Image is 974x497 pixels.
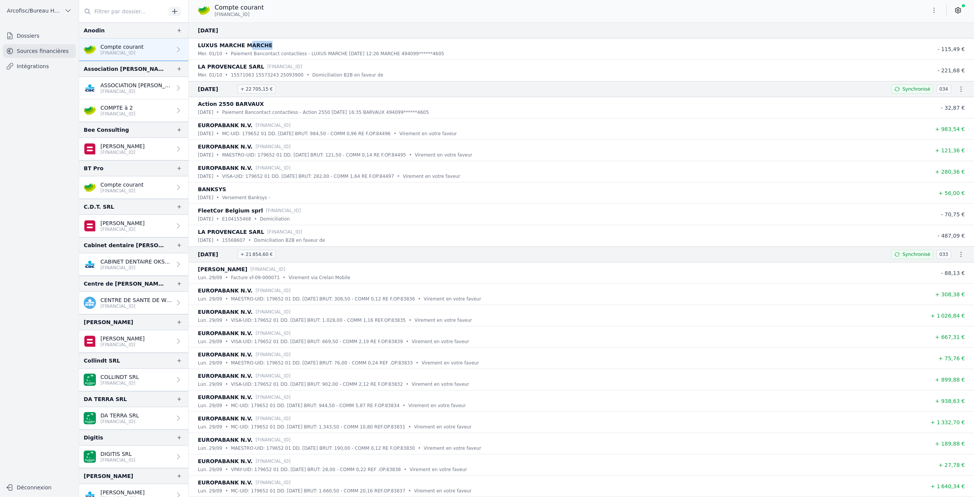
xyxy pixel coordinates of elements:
a: COMPTE à 2 [FINANCIAL_ID] [79,99,188,122]
p: mer. 01/10 [198,50,222,58]
p: [FINANCIAL_ID] [100,419,139,425]
div: • [403,402,405,409]
p: FleetCor Belgium sprl [198,206,263,215]
p: lun. 29/09 [198,466,222,473]
p: mer. 01/10 [198,71,222,79]
p: lun. 29/09 [198,402,222,409]
div: Association [PERSON_NAME] et [PERSON_NAME] [84,64,164,74]
div: • [397,173,400,180]
div: • [225,402,228,409]
p: EUROPABANK N.V. [198,435,253,444]
p: [FINANCIAL_ID] [100,226,145,232]
p: [FINANCIAL_ID] [256,287,291,294]
p: Domiciliation [260,215,290,223]
p: COLLINDT SRL [100,373,139,381]
p: lun. 29/09 [198,423,222,431]
div: • [216,173,219,180]
p: [FINANCIAL_ID] [256,308,291,316]
p: 15568607 [222,237,245,244]
p: [FINANCIAL_ID] [256,393,291,401]
p: BANKSYS [198,185,226,194]
p: [FINANCIAL_ID] [100,303,172,309]
p: ASSOCIATION [PERSON_NAME] [100,82,172,89]
span: 034 [936,85,951,94]
span: - 32,87 € [941,105,965,111]
div: • [225,50,228,58]
img: crelan.png [84,181,96,193]
img: crelan.png [198,4,210,16]
div: Centre de [PERSON_NAME] ASBL [84,279,164,288]
p: [FINANCIAL_ID] [100,111,135,117]
div: • [225,71,228,79]
p: Paiement Bancontact contactless - Action 2550 [DATE] 16:35 BARVAUX 494099******4605 [222,109,429,116]
p: Virement en votre faveur [424,444,481,452]
p: [DATE] [198,194,213,201]
p: [FINANCIAL_ID] [100,457,135,463]
span: + 899,88 € [935,377,965,383]
p: Virement en votre faveur [399,130,457,137]
div: • [225,466,228,473]
img: BNP_BE_BUSINESS_GEBABEBB.png [84,451,96,463]
a: CABINET DENTAIRE OKSUZ SRL [FINANCIAL_ID] [79,253,188,276]
p: [FINANCIAL_ID] [266,207,301,214]
p: VPAY-UID: 179652 01 DD. [DATE] BRUT: 28,00 - COMM 0,22 REF .OP.83838 [231,466,401,473]
div: Digitis [84,433,103,442]
p: [FINANCIAL_ID] [256,415,291,422]
p: lun. 29/09 [198,444,222,452]
p: CABINET DENTAIRE OKSUZ SRL [100,258,172,265]
p: Compte courant [100,43,143,51]
div: • [394,130,396,137]
div: BT Pro [84,164,103,173]
span: Synchronisé [902,251,930,257]
p: 15571063 15573243 25093900 [231,71,304,79]
span: + 938,63 € [935,398,965,404]
span: - 221,68 € [937,67,965,74]
div: • [225,423,228,431]
p: EUROPABANK N.V. [198,350,253,359]
span: - 115,49 € [937,46,965,52]
a: [PERSON_NAME] [FINANCIAL_ID] [79,330,188,353]
span: [DATE] [198,26,234,35]
p: Facture vf-09-000071 [231,274,280,281]
div: • [307,71,309,79]
p: [FINANCIAL_ID] [256,457,291,465]
p: [FINANCIAL_ID] [100,380,139,386]
div: • [216,194,219,201]
p: Compte courant [100,181,143,189]
a: Compte courant [FINANCIAL_ID] [79,38,188,61]
span: Synchronisé [902,86,930,92]
span: 033 [936,250,951,259]
span: + 189,88 € [935,441,965,447]
p: LUXUS MARCHE MARCHE [198,41,272,50]
div: • [216,215,219,223]
span: + 308,38 € [935,291,965,297]
p: Versement Banksys - [222,194,270,201]
p: [FINANCIAL_ID] [256,351,291,358]
img: crelan.png [84,104,96,117]
p: [FINANCIAL_ID] [256,164,291,172]
p: EUROPABANK N.V. [198,121,253,130]
p: Virement en votre faveur [412,380,469,388]
p: [FINANCIAL_ID] [256,436,291,444]
span: + 22 705,15 € [237,85,276,94]
p: Virement en votre faveur [422,359,479,367]
span: + 983,54 € [935,126,965,132]
p: [DATE] [198,130,213,137]
span: + 75,76 € [938,355,965,361]
p: MAESTRO-UID: 179652 01 DD. [DATE] BRUT: 121,50 - COMM 0,14 RE F.OP.84495 [222,151,406,159]
img: belfius-1.png [84,220,96,232]
div: • [216,130,219,137]
p: Domiciliation B2B en faveur de [312,71,384,79]
a: Dossiers [3,29,76,43]
div: • [408,423,411,431]
p: [FINANCIAL_ID] [256,143,291,150]
p: lun. 29/09 [198,316,222,324]
p: DA TERRA SRL [100,412,139,419]
p: EUROPABANK N.V. [198,478,253,487]
p: [FINANCIAL_ID] [267,228,302,236]
span: + 27,78 € [938,462,965,468]
p: [DATE] [198,151,213,159]
p: MAESTRO-UID: 179652 01 DD. [DATE] BRUT: 76,00 - COMM 0,24 REF .OP.83833 [231,359,413,367]
p: VISA-UID: 179652 01 DD. [DATE] BRUT: 1.028,00 - COMM 1,16 REF.OP.83835 [231,316,406,324]
a: CENTRE DE SANTE DE WARZEE ASBL [FINANCIAL_ID] [79,292,188,314]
